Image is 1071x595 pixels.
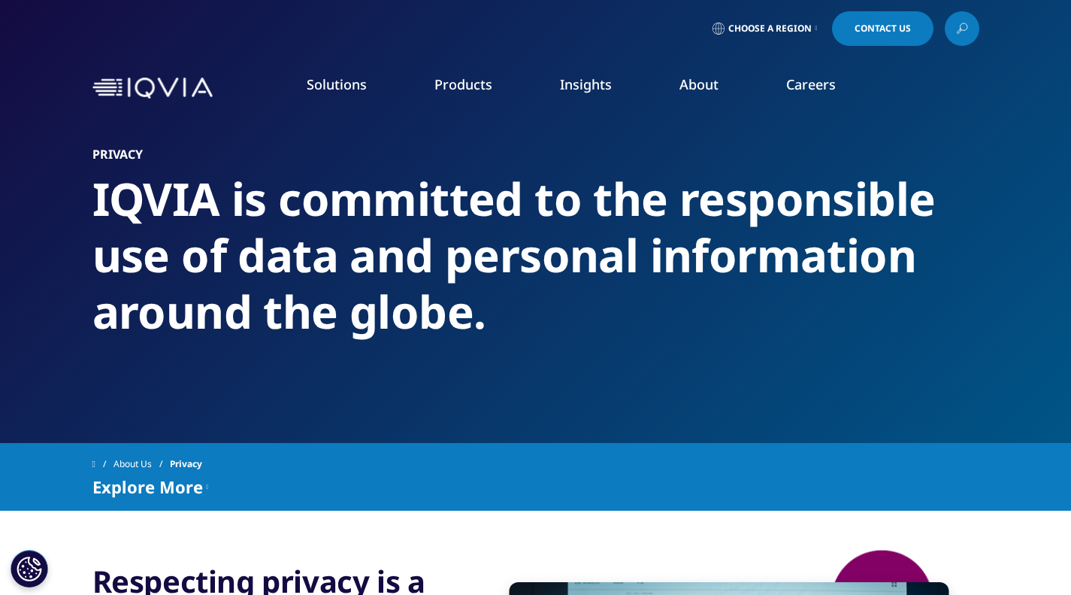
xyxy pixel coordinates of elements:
span: Choose a Region [728,23,812,35]
a: Insights [560,75,612,93]
a: Careers [786,75,836,93]
span: Privacy [170,451,202,478]
span: Explore More [92,478,203,496]
h1: Privacy [92,147,979,162]
img: IQVIA Healthcare Information Technology and Pharma Clinical Research Company [92,77,213,99]
a: Products [434,75,492,93]
a: About [679,75,719,93]
a: Contact Us [832,11,933,46]
a: About Us [113,451,170,478]
a: Solutions [307,75,367,93]
h2: IQVIA is committed to the responsible use of data and personal information around the globe. [92,171,979,340]
button: Cookie 設定 [11,550,48,587]
span: Contact Us [855,24,911,33]
nav: Primary [219,53,979,123]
